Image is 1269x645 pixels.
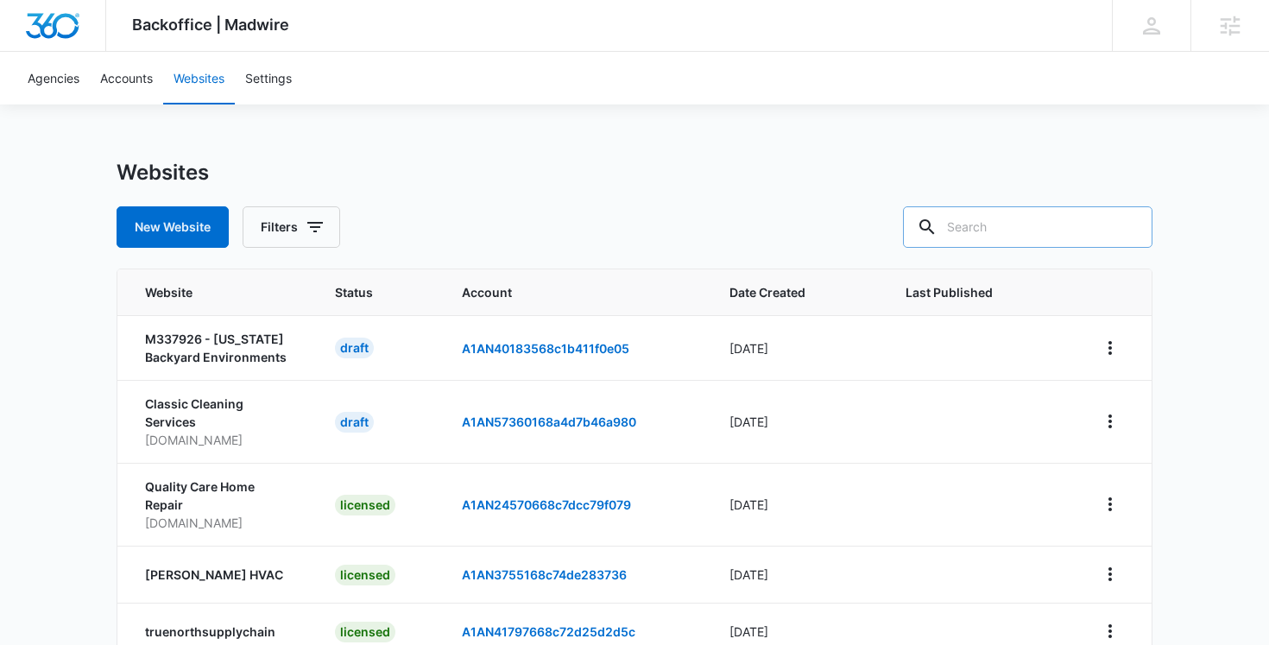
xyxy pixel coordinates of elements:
[1096,617,1124,645] button: View More
[335,283,420,301] span: Status
[462,497,631,512] a: A1AN24570668c7dcc79f079
[903,206,1152,248] input: Search
[132,16,289,34] span: Backoffice | Madwire
[462,567,627,582] a: A1AN3755168c74de283736
[243,206,340,248] button: Filters
[462,283,688,301] span: Account
[335,622,395,642] div: licensed
[709,315,886,380] td: [DATE]
[1096,408,1124,435] button: View More
[335,565,395,585] div: licensed
[163,52,235,104] a: Websites
[145,283,268,301] span: Website
[1096,334,1124,362] button: View More
[462,624,635,639] a: A1AN41797668c72d25d2d5c
[117,206,229,248] button: New Website
[145,477,294,514] p: Quality Care Home Repair
[145,330,294,366] p: M337926 - [US_STATE] Backyard Environments
[145,566,294,584] p: [PERSON_NAME] HVAC
[145,514,294,532] p: [DOMAIN_NAME]
[17,52,90,104] a: Agencies
[462,341,629,356] a: A1AN40183568c1b411f0e05
[235,52,302,104] a: Settings
[335,495,395,515] div: licensed
[709,463,886,546] td: [DATE]
[462,414,636,429] a: A1AN57360168a4d7b46a980
[145,395,294,431] p: Classic Cleaning Services
[906,283,1030,301] span: Last Published
[145,431,294,449] p: [DOMAIN_NAME]
[729,283,840,301] span: Date Created
[709,380,886,463] td: [DATE]
[145,623,294,641] p: truenorthsupplychain
[709,546,886,603] td: [DATE]
[1096,560,1124,588] button: View More
[335,338,374,358] div: draft
[1096,490,1124,518] button: View More
[90,52,163,104] a: Accounts
[117,160,209,186] h1: Websites
[335,412,374,433] div: draft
